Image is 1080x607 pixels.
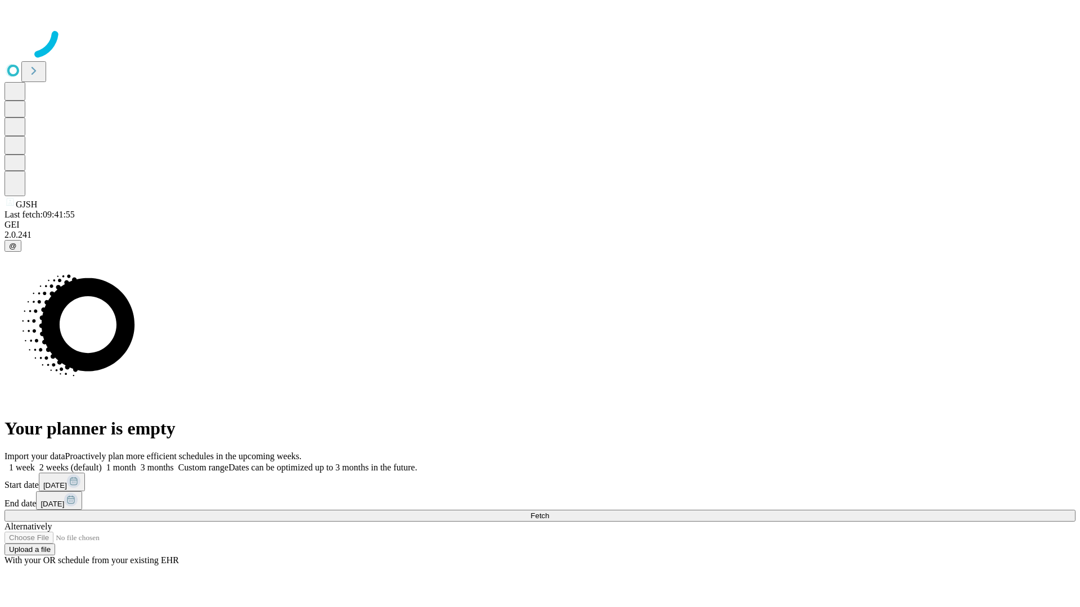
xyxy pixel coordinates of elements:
[9,463,35,472] span: 1 week
[4,510,1075,522] button: Fetch
[4,418,1075,439] h1: Your planner is empty
[4,543,55,555] button: Upload a file
[36,491,82,510] button: [DATE]
[4,230,1075,240] div: 2.0.241
[4,473,1075,491] div: Start date
[4,210,75,219] span: Last fetch: 09:41:55
[39,473,85,491] button: [DATE]
[4,240,21,252] button: @
[43,481,67,490] span: [DATE]
[16,200,37,209] span: GJSH
[141,463,174,472] span: 3 months
[39,463,102,472] span: 2 weeks (default)
[40,500,64,508] span: [DATE]
[65,451,301,461] span: Proactively plan more efficient schedules in the upcoming weeks.
[530,511,549,520] span: Fetch
[4,491,1075,510] div: End date
[178,463,228,472] span: Custom range
[4,555,179,565] span: With your OR schedule from your existing EHR
[228,463,417,472] span: Dates can be optimized up to 3 months in the future.
[9,242,17,250] span: @
[4,451,65,461] span: Import your data
[106,463,136,472] span: 1 month
[4,220,1075,230] div: GEI
[4,522,52,531] span: Alternatively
